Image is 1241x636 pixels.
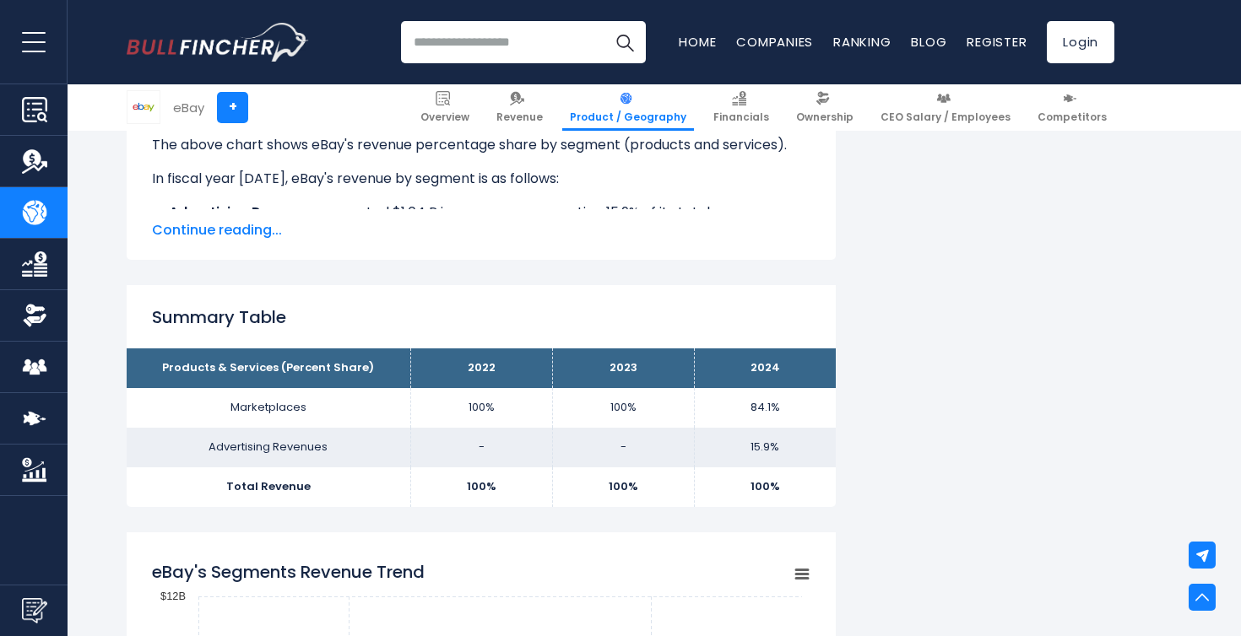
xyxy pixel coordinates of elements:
[713,110,769,124] span: Financials
[152,560,425,584] tspan: eBay's Segments Revenue Trend
[570,110,686,124] span: Product / Geography
[796,110,854,124] span: Ownership
[706,84,777,131] a: Financials
[552,348,694,388] th: 2023
[788,84,861,131] a: Ownership
[552,467,694,507] td: 100%
[562,84,694,131] a: Product / Geography
[127,467,410,507] td: Total Revenue
[410,348,552,388] th: 2022
[413,84,477,131] a: Overview
[489,84,550,131] a: Revenue
[410,467,552,507] td: 100%
[552,428,694,467] td: -
[169,202,318,222] b: Advertising Revenues
[152,305,810,330] h2: Summary Table
[736,33,813,51] a: Companies
[217,92,248,123] a: +
[152,202,810,223] li: generated $1.64 B in revenue, representing 15.9% of its total revenue.
[127,23,308,62] a: Go to homepage
[694,467,836,507] td: 100%
[833,33,891,51] a: Ranking
[127,91,160,123] img: EBAY logo
[173,98,204,117] div: eBay
[1047,21,1114,63] a: Login
[496,110,543,124] span: Revenue
[967,33,1027,51] a: Register
[694,388,836,428] td: 84.1%
[552,388,694,428] td: 100%
[152,220,810,240] span: Continue reading...
[127,428,410,467] td: Advertising Revenues
[410,388,552,428] td: 100%
[881,110,1011,124] span: CEO Salary / Employees
[694,348,836,388] th: 2024
[127,23,309,62] img: Bullfincher logo
[420,110,469,124] span: Overview
[152,169,810,189] p: In fiscal year [DATE], eBay's revenue by segment is as follows:
[127,348,410,388] th: Products & Services (Percent Share)
[160,590,186,602] text: $12B
[604,21,646,63] button: Search
[873,84,1018,131] a: CEO Salary / Employees
[1030,84,1114,131] a: Competitors
[410,428,552,467] td: -
[152,135,810,155] p: The above chart shows eBay's revenue percentage share by segment (products and services).
[694,428,836,467] td: 15.9%
[22,303,47,328] img: Ownership
[1038,110,1107,124] span: Competitors
[679,33,716,51] a: Home
[127,388,410,428] td: Marketplaces
[911,33,946,51] a: Blog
